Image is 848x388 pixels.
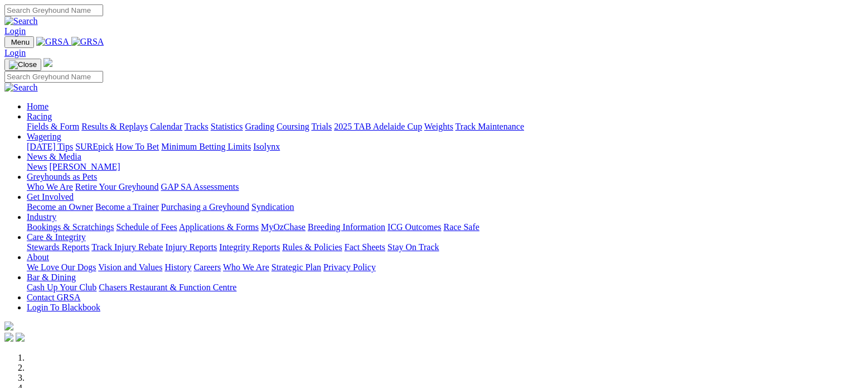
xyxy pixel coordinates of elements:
a: Privacy Policy [323,262,376,272]
a: [PERSON_NAME] [49,162,120,171]
div: Wagering [27,142,844,152]
a: Wagering [27,132,61,141]
img: logo-grsa-white.png [43,58,52,67]
a: Industry [27,212,56,222]
a: Login To Blackbook [27,303,100,312]
div: Bar & Dining [27,282,844,293]
img: logo-grsa-white.png [4,322,13,330]
span: Menu [11,38,30,46]
a: Schedule of Fees [116,222,177,232]
a: Racing [27,112,52,121]
a: Race Safe [443,222,479,232]
a: GAP SA Assessments [161,182,239,191]
a: We Love Our Dogs [27,262,96,272]
a: Trials [311,122,332,131]
a: MyOzChase [261,222,306,232]
img: Close [9,60,37,69]
a: Purchasing a Greyhound [161,202,249,212]
a: Minimum Betting Limits [161,142,251,151]
a: Grading [245,122,274,131]
a: Fields & Form [27,122,79,131]
div: About [27,262,844,272]
div: Industry [27,222,844,232]
img: facebook.svg [4,333,13,342]
a: Who We Are [223,262,269,272]
a: Home [27,102,49,111]
a: SUREpick [75,142,113,151]
a: Bar & Dining [27,272,76,282]
a: Breeding Information [308,222,385,232]
a: Applications & Forms [179,222,259,232]
div: Racing [27,122,844,132]
a: Contact GRSA [27,293,80,302]
a: Injury Reports [165,242,217,252]
img: Search [4,16,38,26]
a: Login [4,48,26,58]
a: Greyhounds as Pets [27,172,97,181]
img: GRSA [71,37,104,47]
a: Cash Up Your Club [27,282,96,292]
a: Become an Owner [27,202,93,212]
a: Retire Your Greyhound [75,182,159,191]
a: History [164,262,191,272]
a: About [27,252,49,262]
div: Get Involved [27,202,844,212]
img: twitter.svg [16,333,25,342]
a: Care & Integrity [27,232,86,242]
a: Tracks [185,122,209,131]
button: Toggle navigation [4,36,34,48]
a: How To Bet [116,142,159,151]
input: Search [4,71,103,83]
button: Toggle navigation [4,59,41,71]
a: Rules & Policies [282,242,342,252]
a: Stewards Reports [27,242,89,252]
a: Login [4,26,26,36]
img: Search [4,83,38,93]
a: Statistics [211,122,243,131]
a: News [27,162,47,171]
a: Weights [424,122,453,131]
a: Stay On Track [387,242,439,252]
a: Vision and Values [98,262,162,272]
a: ICG Outcomes [387,222,441,232]
a: [DATE] Tips [27,142,73,151]
a: Strategic Plan [272,262,321,272]
a: Results & Replays [81,122,148,131]
a: Fact Sheets [345,242,385,252]
div: News & Media [27,162,844,172]
a: Bookings & Scratchings [27,222,114,232]
a: Become a Trainer [95,202,159,212]
a: Track Maintenance [456,122,524,131]
a: Who We Are [27,182,73,191]
a: Get Involved [27,192,74,202]
a: Chasers Restaurant & Function Centre [99,282,236,292]
a: Careers [193,262,221,272]
a: Coursing [277,122,309,131]
a: Track Injury Rebate [91,242,163,252]
a: Integrity Reports [219,242,280,252]
div: Care & Integrity [27,242,844,252]
a: 2025 TAB Adelaide Cup [334,122,422,131]
input: Search [4,4,103,16]
a: News & Media [27,152,81,161]
a: Isolynx [253,142,280,151]
a: Calendar [150,122,182,131]
div: Greyhounds as Pets [27,182,844,192]
img: GRSA [36,37,69,47]
a: Syndication [251,202,294,212]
